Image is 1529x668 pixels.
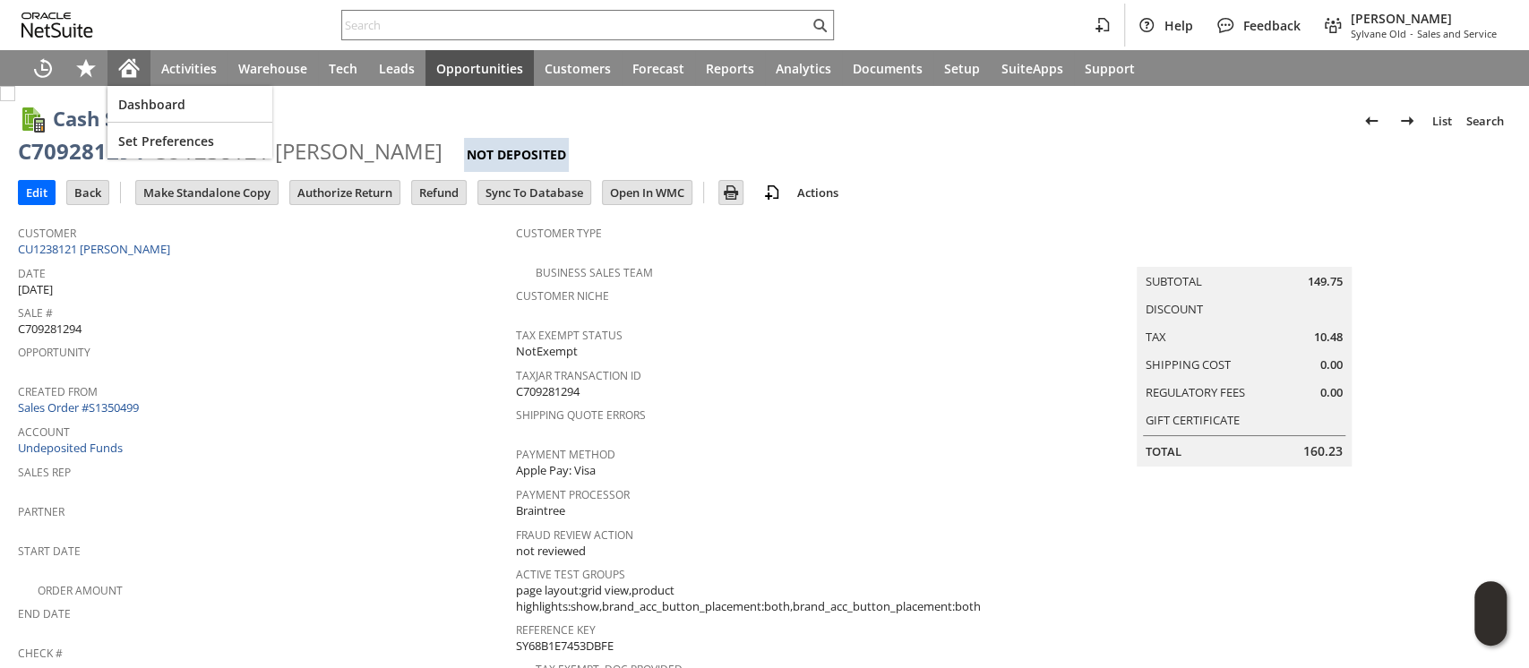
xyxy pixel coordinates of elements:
span: Support [1085,60,1135,77]
a: Regulatory Fees [1146,384,1245,400]
a: Created From [18,384,98,399]
a: Start Date [18,544,81,559]
a: Order Amount [38,583,123,598]
a: List [1425,107,1459,135]
iframe: Click here to launch Oracle Guided Learning Help Panel [1474,581,1507,646]
input: Make Standalone Copy [136,181,278,204]
span: C709281294 [516,383,580,400]
a: Tax [1146,329,1166,345]
a: Activities [150,50,228,86]
a: Total [1146,443,1181,459]
a: Subtotal [1146,273,1202,289]
a: Leads [368,50,425,86]
a: Customer Niche [516,288,609,304]
span: [DATE] [18,281,53,298]
a: SuiteApps [991,50,1074,86]
span: Customers [545,60,611,77]
a: Shipping Cost [1146,356,1231,373]
span: 10.48 [1314,329,1343,346]
a: Sale # [18,305,53,321]
span: 0.00 [1320,356,1343,373]
a: Date [18,266,46,281]
input: Back [67,181,108,204]
input: Sync To Database [478,181,590,204]
a: End Date [18,606,71,621]
span: Opportunities [436,60,523,77]
input: Authorize Return [290,181,399,204]
span: Warehouse [238,60,307,77]
span: Leads [379,60,415,77]
a: Warehouse [228,50,318,86]
input: Edit [19,181,55,204]
a: Customer [18,226,76,241]
span: page layout:grid view,product highlights:show,brand_acc_button_placement:both,brand_acc_button_pl... [516,582,1005,615]
a: Recent Records [21,50,64,86]
a: Opportunity [18,345,90,360]
svg: logo [21,13,93,38]
a: Sales Order #S1350499 [18,399,143,415]
div: Shortcuts [64,50,107,86]
div: C709281294 [18,137,144,166]
a: Undeposited Funds [18,440,123,456]
a: Documents [842,50,933,86]
span: Forecast [632,60,684,77]
a: Gift Certificate [1146,412,1240,428]
input: Print [719,181,743,204]
a: Business Sales Team [536,265,653,280]
span: Sylvane Old [1351,27,1406,40]
a: Reports [695,50,765,86]
svg: Home [118,57,140,79]
span: 0.00 [1320,384,1343,401]
span: Reports [706,60,754,77]
span: Feedback [1243,17,1301,34]
a: Customer Type [516,226,602,241]
a: Analytics [765,50,842,86]
span: Braintree [516,502,565,519]
span: Documents [853,60,923,77]
a: Payment Method [516,447,615,462]
img: Previous [1361,110,1382,132]
span: Sales and Service [1417,27,1497,40]
input: Refund [412,181,466,204]
span: NotExempt [516,343,578,360]
a: Dashboard [107,86,272,122]
span: Setup [944,60,980,77]
a: Customers [534,50,622,86]
a: Sales Rep [18,465,71,480]
a: Forecast [622,50,695,86]
a: Fraud Review Action [516,527,633,543]
a: Partner [18,504,64,519]
svg: Shortcuts [75,57,97,79]
img: Next [1396,110,1418,132]
span: Dashboard [118,96,262,113]
input: Search [342,14,809,36]
div: CU1238121 [PERSON_NAME] [152,137,442,166]
span: Tech [329,60,357,77]
a: Home [107,50,150,86]
a: Account [18,424,70,440]
img: Print [720,182,742,203]
svg: Search [809,14,830,36]
span: SY68B1E7453DBFE [516,638,614,655]
input: Open In WMC [603,181,691,204]
span: SuiteApps [1001,60,1063,77]
img: add-record.svg [761,182,783,203]
a: Opportunities [425,50,534,86]
a: CU1238121 [PERSON_NAME] [18,241,175,257]
span: Set Preferences [118,133,262,150]
svg: Recent Records [32,57,54,79]
a: Active Test Groups [516,567,625,582]
a: Reference Key [516,622,596,638]
a: Discount [1146,301,1203,317]
span: 160.23 [1303,442,1343,460]
h1: Cash Sale [53,104,145,133]
a: Payment Processor [516,487,630,502]
span: Help [1164,17,1193,34]
a: Tax Exempt Status [516,328,623,343]
span: Analytics [776,60,831,77]
a: Actions [790,184,846,201]
span: - [1410,27,1413,40]
a: Setup [933,50,991,86]
a: TaxJar Transaction ID [516,368,641,383]
span: not reviewed [516,543,586,560]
